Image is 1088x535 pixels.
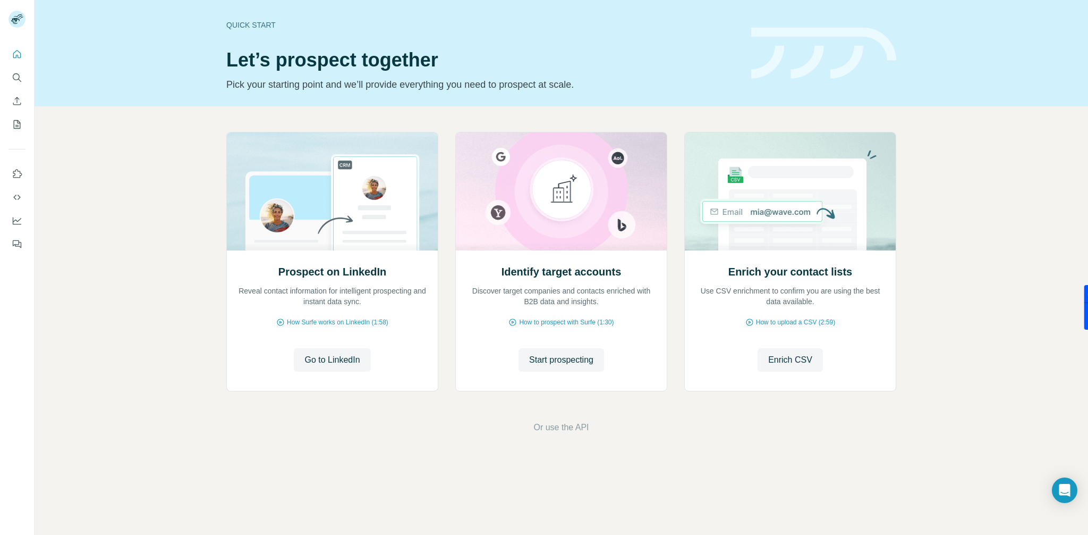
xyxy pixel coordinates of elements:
[768,354,812,366] span: Enrich CSV
[278,264,386,279] h2: Prospect on LinkedIn
[237,286,427,307] p: Reveal contact information for intelligent prospecting and instant data sync.
[728,264,852,279] h2: Enrich your contact lists
[226,49,738,71] h1: Let’s prospect together
[533,421,589,434] button: Or use the API
[8,45,25,64] button: Quick start
[1052,478,1077,503] div: Open Intercom Messenger
[8,211,25,230] button: Dashboard
[529,354,593,366] span: Start prospecting
[501,264,622,279] h2: Identify target accounts
[226,77,738,92] p: Pick your starting point and we’ll provide everything you need to prospect at scale.
[466,286,656,307] p: Discover target companies and contacts enriched with B2B data and insights.
[8,91,25,111] button: Enrich CSV
[751,28,896,79] img: banner
[8,164,25,183] button: Use Surfe on LinkedIn
[294,348,370,372] button: Go to LinkedIn
[684,132,896,250] img: Enrich your contact lists
[695,286,885,307] p: Use CSV enrichment to confirm you are using the best data available.
[8,188,25,207] button: Use Surfe API
[287,317,388,327] span: How Surfe works on LinkedIn (1:58)
[455,132,667,250] img: Identify target accounts
[8,235,25,254] button: Feedback
[304,354,360,366] span: Go to LinkedIn
[756,317,835,327] span: How to upload a CSV (2:59)
[8,68,25,87] button: Search
[226,132,438,250] img: Prospect on LinkedIn
[226,20,738,30] div: Quick start
[518,348,604,372] button: Start prospecting
[519,317,614,327] span: How to prospect with Surfe (1:30)
[8,115,25,134] button: My lists
[758,348,823,372] button: Enrich CSV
